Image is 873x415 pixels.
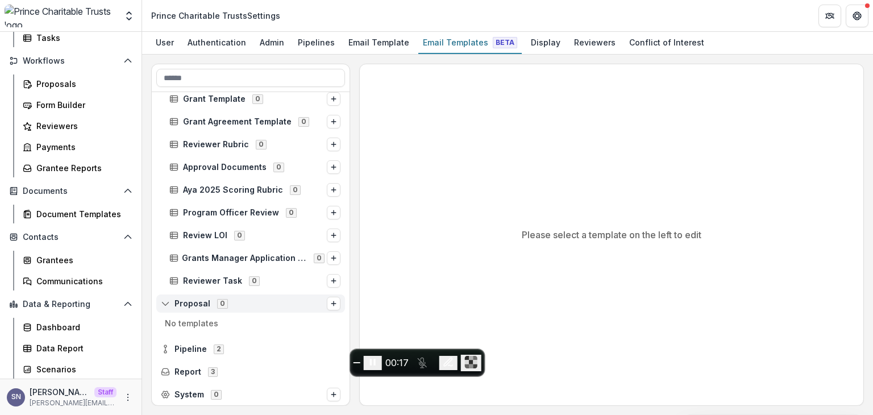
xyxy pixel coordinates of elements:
[18,318,137,337] a: Dashboard
[5,5,117,27] img: Prince Charitable Trusts logo
[151,32,178,54] a: User
[255,32,289,54] a: Admin
[208,367,218,376] span: 3
[156,317,345,335] p: No templates
[327,115,340,128] button: Options
[156,294,345,313] div: Proposal0Options
[174,345,207,354] span: Pipeline
[18,74,137,93] a: Proposals
[156,340,345,358] div: Pipeline2
[344,34,414,51] div: Email Template
[165,249,345,267] div: Grants Manager Application Review0Options
[165,226,345,244] div: Review LOI0Options
[18,251,137,269] a: Grantees
[165,135,345,153] div: Reviewer Rubric0Options
[183,163,267,172] span: Approval Documents
[18,96,137,114] a: Form Builder
[156,385,345,404] div: System0Options
[174,299,210,309] span: Proposal
[293,32,339,54] a: Pipelines
[569,32,620,54] a: Reviewers
[151,10,280,22] div: Prince Charitable Trusts Settings
[569,34,620,51] div: Reviewers
[211,390,222,399] span: 0
[121,391,135,404] button: More
[36,275,128,287] div: Communications
[18,159,137,177] a: Grantee Reports
[23,186,119,196] span: Documents
[182,254,307,263] span: Grants Manager Application Review
[183,117,292,127] span: Grant Agreement Template
[217,299,228,308] span: 0
[23,56,119,66] span: Workflows
[23,233,119,242] span: Contacts
[18,28,137,47] a: Tasks
[30,398,117,408] p: [PERSON_NAME][EMAIL_ADDRESS][DOMAIN_NAME]
[234,231,245,240] span: 0
[214,345,224,354] span: 2
[418,34,522,51] div: Email Templates
[36,32,128,44] div: Tasks
[30,386,90,398] p: [PERSON_NAME]
[5,295,137,313] button: Open Data & Reporting
[5,182,137,200] button: Open Documents
[526,34,565,51] div: Display
[327,229,340,242] button: Options
[249,276,260,285] span: 0
[36,78,128,90] div: Proposals
[18,360,137,379] a: Scenarios
[18,138,137,156] a: Payments
[327,183,340,197] button: Options
[293,34,339,51] div: Pipelines
[183,208,279,218] span: Program Officer Review
[183,140,249,150] span: Reviewer Rubric
[36,141,128,153] div: Payments
[327,92,340,106] button: Options
[165,272,345,290] div: Reviewer Task0Options
[327,206,340,219] button: Options
[252,94,263,103] span: 0
[327,138,340,151] button: Options
[183,34,251,51] div: Authentication
[327,388,340,401] button: Options
[165,158,345,176] div: Approval Documents0Options
[327,251,340,265] button: Options
[36,254,128,266] div: Grantees
[5,228,137,246] button: Open Contacts
[165,181,345,199] div: Aya 2025 Scoring Rubric0Options
[327,297,340,310] button: Options
[165,90,345,108] div: Grant Template0Options
[327,160,340,174] button: Options
[18,272,137,290] a: Communications
[23,300,119,309] span: Data & Reporting
[183,94,246,104] span: Grant Template
[174,390,204,400] span: System
[327,274,340,288] button: Options
[94,387,117,397] p: Staff
[183,32,251,54] a: Authentication
[36,321,128,333] div: Dashboard
[625,34,709,51] div: Conflict of Interest
[36,162,128,174] div: Grantee Reports
[156,363,345,381] div: Report3
[36,208,128,220] div: Document Templates
[5,52,137,70] button: Open Workflows
[174,367,201,377] span: Report
[36,342,128,354] div: Data Report
[165,113,345,131] div: Grant Agreement Template0Options
[18,205,137,223] a: Document Templates
[18,339,137,358] a: Data Report
[625,32,709,54] a: Conflict of Interest
[522,228,701,242] p: Please select a template on the left to edit
[298,117,309,126] span: 0
[183,276,242,286] span: Reviewer Task
[36,363,128,375] div: Scenarios
[290,185,301,194] span: 0
[493,37,517,48] span: Beta
[183,185,283,195] span: Aya 2025 Scoring Rubric
[183,231,227,240] span: Review LOI
[273,163,284,172] span: 0
[256,140,267,149] span: 0
[846,5,868,27] button: Get Help
[286,208,297,217] span: 0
